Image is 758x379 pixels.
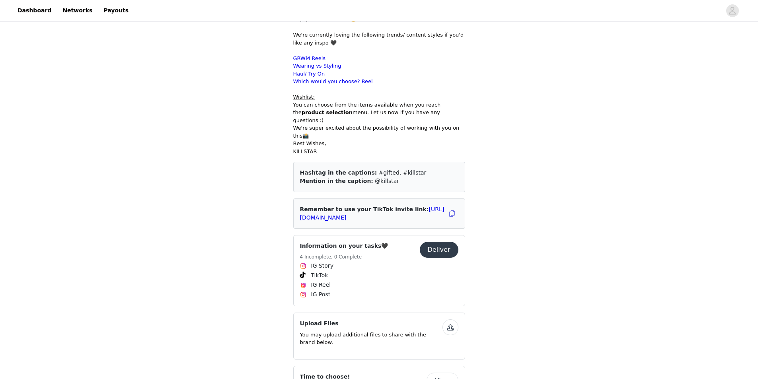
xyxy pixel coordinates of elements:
[300,169,377,176] span: Hashtag in the captions:
[300,319,442,328] h4: Upload Files
[311,281,331,289] span: IG Reel
[293,94,315,100] span: Wishlist:
[300,178,373,184] span: Mention in the caption:
[293,140,465,148] p: Best Wishes,
[300,242,388,250] h4: Information on your tasks🖤
[729,4,736,17] div: avatar
[300,206,444,221] span: Remember to use your TikTok invite link:
[300,263,306,269] img: Instagram Icon
[58,2,97,19] a: Networks
[293,101,465,124] p: You can choose from the items available when you reach the menu. Let us now if you have any quest...
[302,109,353,115] strong: product selection
[293,71,325,77] a: Haul/ Try On
[293,55,326,61] a: GRWM Reels
[13,2,56,19] a: Dashboard
[300,206,444,221] a: [URL][DOMAIN_NAME]
[293,78,373,84] a: Which would you choose? Reel
[300,331,442,346] p: You may upload additional files to share with the brand below.
[300,253,388,260] h5: 4 Incomplete, 0 Complete
[293,124,465,140] p: We're super excited about the possibility of working with you on this📸
[99,2,133,19] a: Payouts
[293,235,465,306] div: Information on your tasks🖤
[379,169,427,176] span: #gifted, #killstar
[293,63,341,69] a: Wearing vs Styling
[293,23,465,54] p: We're currently loving the following trends/ content styles if you'd like any inspo 🖤
[293,148,465,155] p: KILLSTAR
[300,292,306,298] img: Instagram Icon
[375,178,399,184] span: @killstar
[311,271,328,280] span: TikTok
[311,290,331,299] span: IG Post
[311,262,333,270] span: IG Story
[420,242,458,258] button: Deliver
[300,282,306,288] img: Instagram Reels Icon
